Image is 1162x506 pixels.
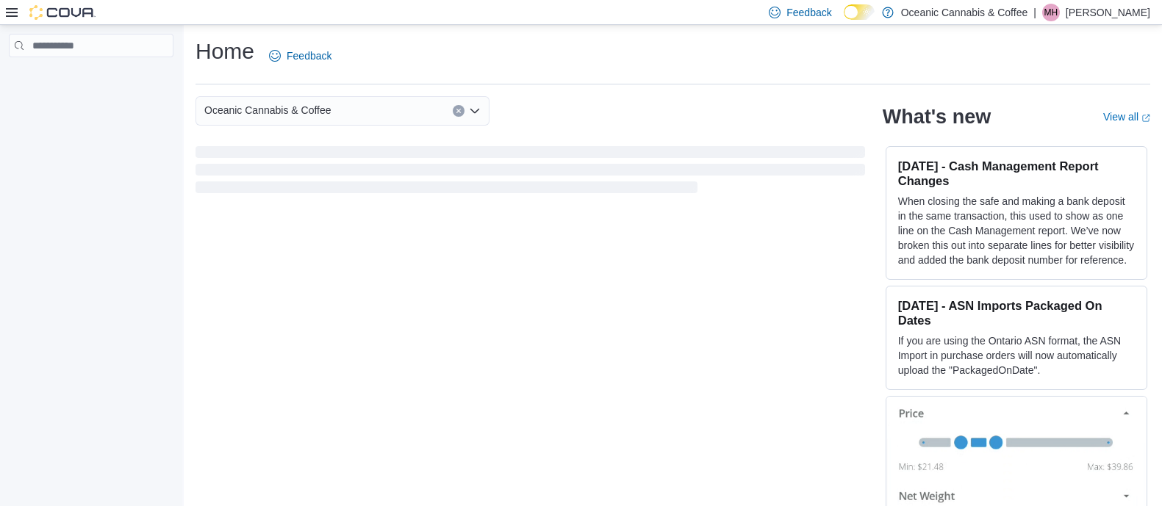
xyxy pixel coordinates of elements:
input: Dark Mode [844,4,875,20]
p: | [1033,4,1036,21]
p: [PERSON_NAME] [1066,4,1150,21]
a: View allExternal link [1103,111,1150,123]
nav: Complex example [9,60,173,95]
svg: External link [1141,114,1150,123]
span: Feedback [287,48,331,63]
p: Oceanic Cannabis & Coffee [901,4,1028,21]
p: If you are using the Ontario ASN format, the ASN Import in purchase orders will now automatically... [898,333,1135,377]
button: Open list of options [469,105,481,117]
h3: [DATE] - ASN Imports Packaged On Dates [898,298,1135,328]
div: Miguel Hawkins [1042,4,1060,21]
a: Feedback [263,41,337,71]
span: Oceanic Cannabis & Coffee [204,101,331,119]
span: MH [1044,4,1058,21]
span: Loading [196,149,865,196]
span: Feedback [786,5,831,20]
span: Dark Mode [844,20,844,21]
button: Clear input [453,105,465,117]
h2: What's new [883,105,991,129]
h1: Home [196,37,254,66]
p: When closing the safe and making a bank deposit in the same transaction, this used to show as one... [898,194,1135,267]
h3: [DATE] - Cash Management Report Changes [898,159,1135,188]
img: Cova [29,5,96,20]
